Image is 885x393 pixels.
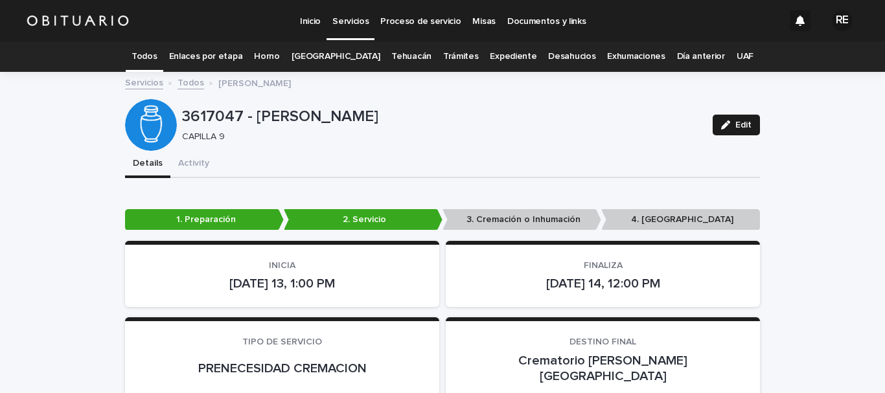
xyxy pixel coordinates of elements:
a: Exhumaciones [607,41,665,72]
a: Todos [178,74,204,89]
img: HUM7g2VNRLqGMmR9WVqf [26,8,130,34]
a: Desahucios [548,41,595,72]
p: PRENECESIDAD CREMACION [141,361,424,376]
a: Servicios [125,74,163,89]
button: Details [125,151,170,178]
p: Crematorio [PERSON_NAME][GEOGRAPHIC_DATA] [461,353,744,384]
a: Día anterior [677,41,725,72]
p: 2. Servicio [284,209,442,230]
p: 3. Cremación o Inhumación [442,209,601,230]
a: Horno [254,41,279,72]
p: [DATE] 14, 12:00 PM [461,276,744,291]
span: TIPO DE SERVICIO [242,337,322,346]
p: 1. Preparación [125,209,284,230]
p: 4. [GEOGRAPHIC_DATA] [601,209,760,230]
div: RE [832,10,853,31]
p: [PERSON_NAME] [218,75,291,89]
span: DESTINO FINAL [569,337,636,346]
span: Edit [735,120,752,129]
p: 3617047 - [PERSON_NAME] [182,107,702,126]
a: Expediente [490,41,536,72]
a: Tehuacán [391,41,431,72]
a: Enlaces por etapa [169,41,243,72]
button: Activity [170,151,217,178]
span: FINALIZA [584,261,623,270]
p: CAPILLA 9 [182,131,697,142]
a: Trámites [443,41,479,72]
a: UAF [737,41,753,72]
button: Edit [713,115,760,135]
a: [GEOGRAPHIC_DATA] [292,41,380,72]
a: Todos [132,41,157,72]
span: INICIA [269,261,295,270]
p: [DATE] 13, 1:00 PM [141,276,424,291]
